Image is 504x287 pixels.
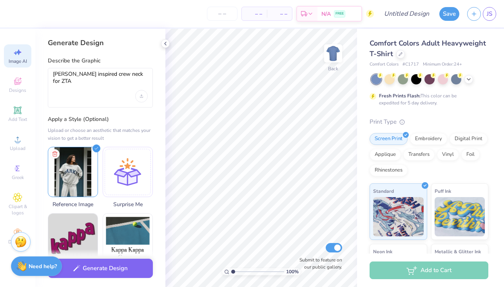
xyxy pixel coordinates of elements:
[450,133,488,145] div: Digital Print
[435,187,451,195] span: Puff Ink
[10,145,25,152] span: Upload
[435,247,481,256] span: Metallic & Glitter Ink
[8,239,27,245] span: Decorate
[135,90,148,102] div: Upload image
[325,46,341,61] img: Back
[48,115,153,123] label: Apply a Style (Optional)
[437,149,459,161] div: Vinyl
[403,149,435,161] div: Transfers
[4,203,31,216] span: Clipart & logos
[370,38,486,58] span: Comfort Colors Adult Heavyweight T-Shirt
[295,256,342,271] label: Submit to feature on our public gallery.
[373,197,424,236] img: Standard
[48,57,153,65] label: Describe the Graphic
[103,214,152,263] img: Photorealistic
[439,7,459,21] button: Save
[48,126,153,142] div: Upload or choose an aesthetic that matches your vision to get a better result
[328,65,338,72] div: Back
[247,10,262,18] span: – –
[48,200,98,208] span: Reference Image
[379,93,421,99] strong: Fresh Prints Flash:
[370,165,408,176] div: Rhinestones
[103,200,153,208] span: Surprise Me
[321,10,331,18] span: N/A
[335,11,344,16] span: FREE
[370,149,401,161] div: Applique
[379,92,475,106] div: This color can be expedited for 5 day delivery.
[370,133,408,145] div: Screen Print
[370,117,488,126] div: Print Type
[402,61,419,68] span: # C1717
[423,61,462,68] span: Minimum Order: 24 +
[53,71,148,90] textarea: [PERSON_NAME] inspired crew neck for ZTA
[48,214,98,263] img: Text-Based
[373,187,394,195] span: Standard
[207,7,237,21] input: – –
[9,87,26,93] span: Designs
[410,133,447,145] div: Embroidery
[373,247,392,256] span: Neon Ink
[48,147,98,197] img: Upload reference
[272,10,287,18] span: – –
[461,149,480,161] div: Foil
[48,38,153,48] div: Generate Design
[483,7,496,21] a: JS
[8,116,27,122] span: Add Text
[9,58,27,64] span: Image AI
[29,263,57,270] strong: Need help?
[370,61,399,68] span: Comfort Colors
[487,9,492,18] span: JS
[286,268,299,275] span: 100 %
[378,6,435,22] input: Untitled Design
[435,197,485,236] img: Puff Ink
[12,174,24,181] span: Greek
[48,259,153,278] button: Generate Design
